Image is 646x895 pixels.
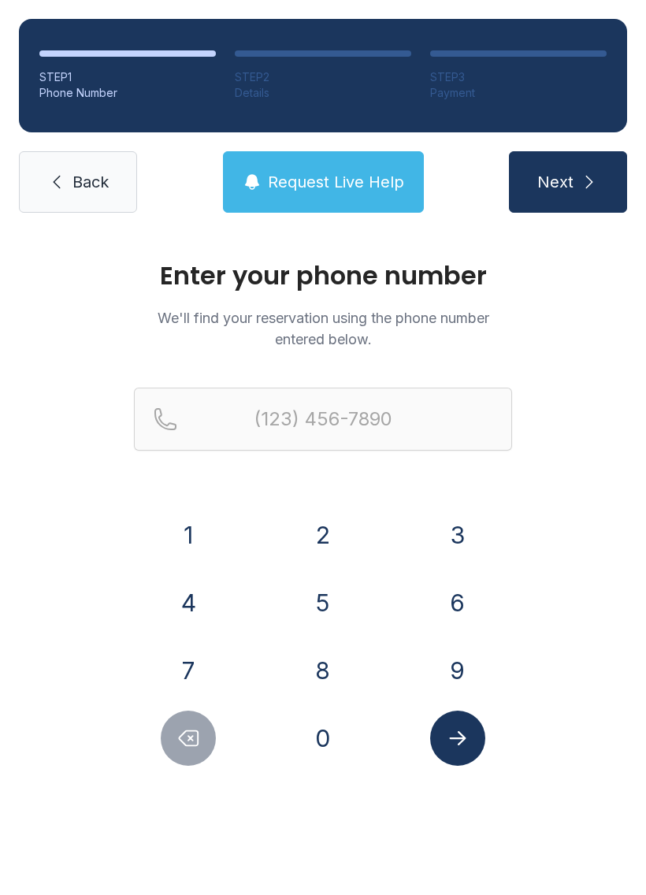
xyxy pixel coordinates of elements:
[295,507,351,563] button: 2
[72,171,109,193] span: Back
[161,711,216,766] button: Delete number
[161,575,216,630] button: 4
[134,307,512,350] p: We'll find your reservation using the phone number entered below.
[430,507,485,563] button: 3
[134,388,512,451] input: Reservation phone number
[235,69,411,85] div: STEP 2
[430,643,485,698] button: 9
[430,85,607,101] div: Payment
[295,643,351,698] button: 8
[268,171,404,193] span: Request Live Help
[235,85,411,101] div: Details
[430,69,607,85] div: STEP 3
[537,171,574,193] span: Next
[430,575,485,630] button: 6
[161,507,216,563] button: 1
[39,85,216,101] div: Phone Number
[134,263,512,288] h1: Enter your phone number
[161,643,216,698] button: 7
[295,711,351,766] button: 0
[39,69,216,85] div: STEP 1
[430,711,485,766] button: Submit lookup form
[295,575,351,630] button: 5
